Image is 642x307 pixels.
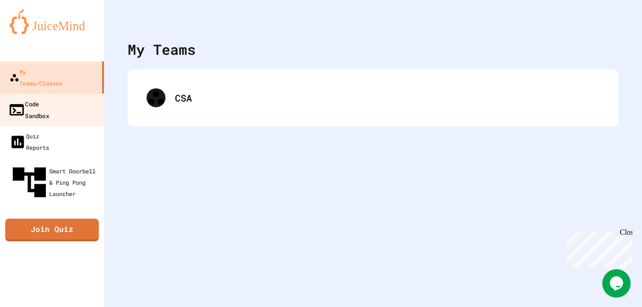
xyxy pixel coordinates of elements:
div: CSA [137,79,609,117]
div: My Teams/Classes [9,66,62,89]
iframe: chat widget [564,228,633,268]
img: logo-orange.svg [9,9,95,34]
div: Smart Doorbell & Ping Pong Launcher [9,162,100,202]
div: My Teams [128,39,196,60]
div: CSA [175,91,599,105]
div: Quiz Reports [9,130,49,153]
iframe: chat widget [602,269,633,298]
div: Chat with us now!Close [4,4,65,60]
a: Join Quiz [5,219,99,241]
div: Code Sandbox [8,98,49,121]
